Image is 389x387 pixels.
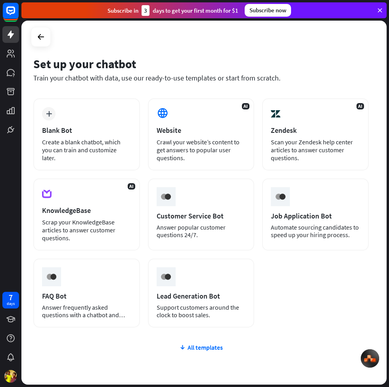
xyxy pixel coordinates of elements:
[158,189,173,204] img: ceee058c6cabd4f577f8.gif
[271,224,360,239] div: Automate sourcing candidates to speed up your hiring process.
[42,291,131,301] div: FAQ Bot
[2,292,19,308] a: 7 days
[157,291,246,301] div: Lead Generation Bot
[7,301,15,307] div: days
[271,126,360,135] div: Zendesk
[245,4,291,17] div: Subscribe now
[142,5,149,16] div: 3
[356,103,364,109] span: AI
[46,111,52,117] i: plus
[107,5,238,16] div: Subscribe in days to get your first month for $1
[271,138,360,162] div: Scan your Zendesk help center articles to answer customer questions.
[33,73,369,82] div: Train your chatbot with data, use our ready-to-use templates or start from scratch.
[44,269,59,284] img: ceee058c6cabd4f577f8.gif
[42,138,131,162] div: Create a blank chatbot, which you can train and customize later.
[128,183,135,190] span: AI
[9,294,13,301] div: 7
[157,126,246,135] div: Website
[33,343,369,351] div: All templates
[157,304,246,319] div: Support customers around the clock to boost sales.
[157,224,246,239] div: Answer popular customer questions 24/7.
[33,56,369,71] div: Set up your chatbot
[42,126,131,135] div: Blank Bot
[158,269,173,284] img: ceee058c6cabd4f577f8.gif
[42,206,131,215] div: KnowledgeBase
[273,189,288,204] img: ceee058c6cabd4f577f8.gif
[42,304,131,319] div: Answer frequently asked questions with a chatbot and save your time.
[157,211,246,220] div: Customer Service Bot
[157,138,246,162] div: Crawl your website’s content to get answers to popular user questions.
[42,218,131,242] div: Scrap your KnowledgeBase articles to answer customer questions.
[271,211,360,220] div: Job Application Bot
[364,354,377,363] img: svg+xml,%3Csvg%20xmlns%3D%22http%3A%2F%2Fwww.w3.org%2F2000%2Fsvg%22%20width%3D%2233%22%20height%3...
[242,103,249,109] span: AI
